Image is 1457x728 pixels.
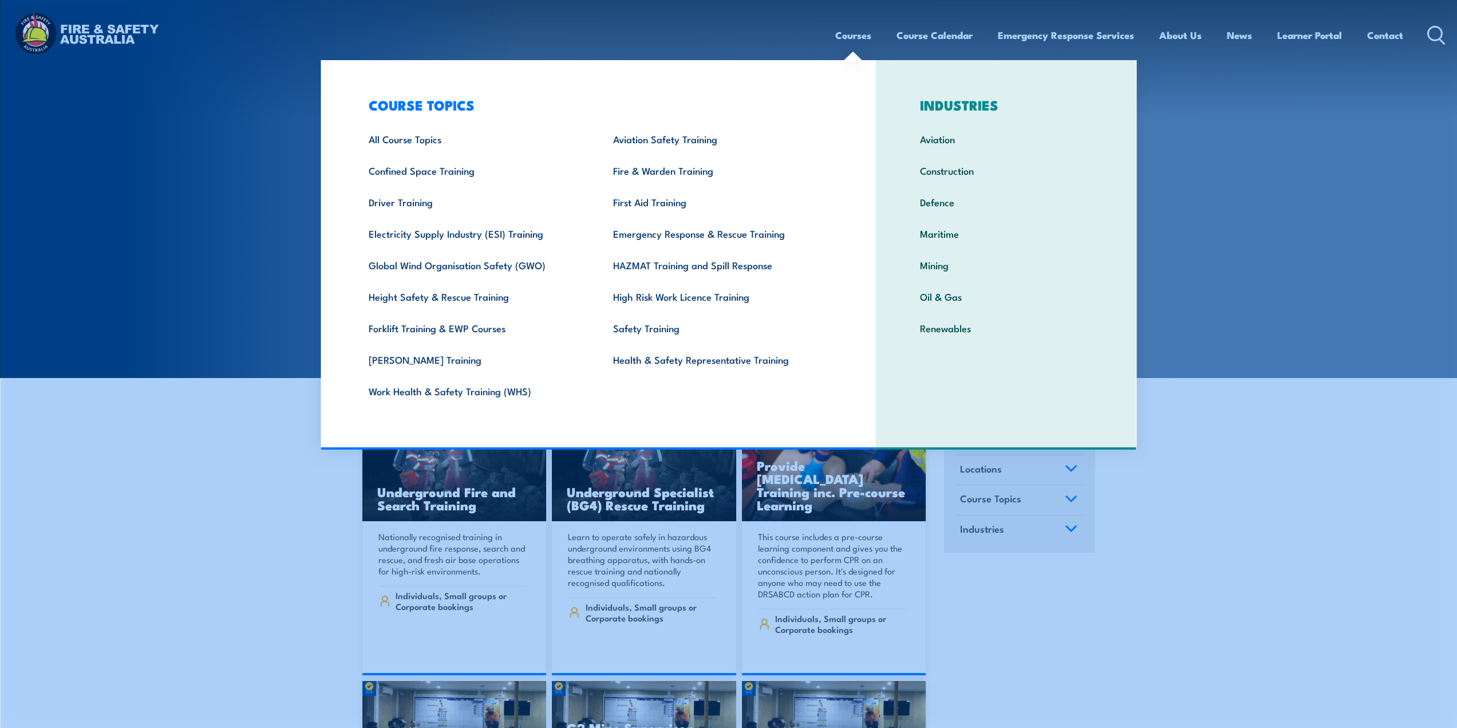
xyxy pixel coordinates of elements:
a: All Course Topics [351,123,595,155]
span: Industries [960,521,1004,537]
a: News [1227,20,1252,50]
a: About Us [1159,20,1202,50]
a: Fire & Warden Training [595,155,840,186]
a: Locations [955,455,1083,485]
img: Underground mine rescue [552,419,736,522]
span: Individuals, Small groups or Corporate bookings [396,590,527,612]
a: Provide [MEDICAL_DATA] Training inc. Pre-course Learning [742,419,926,522]
a: Construction [902,155,1110,186]
h3: INDUSTRIES [902,97,1110,113]
a: Work Health & Safety Training (WHS) [351,375,595,407]
span: Individuals, Small groups or Corporate bookings [586,601,717,623]
h3: COURSE TOPICS [351,97,840,113]
a: Health & Safety Representative Training [595,344,840,375]
h3: Provide [MEDICAL_DATA] Training inc. Pre-course Learning [757,459,911,511]
p: Nationally recognised training in underground fire response, search and rescue, and fresh air bas... [378,531,527,577]
p: Learn to operate safely in hazardous underground environments using BG4 breathing apparatus, with... [568,531,717,588]
span: Individuals, Small groups or Corporate bookings [775,613,906,635]
a: Underground Specialist (BG4) Rescue Training [552,419,736,522]
a: Contact [1367,20,1403,50]
img: Underground mine rescue [362,419,547,522]
a: Global Wind Organisation Safety (GWO) [351,249,595,281]
a: Aviation [902,123,1110,155]
h3: Underground Fire and Search Training [377,485,532,511]
span: Course Topics [960,491,1021,506]
a: Defence [902,186,1110,218]
a: Courses [835,20,871,50]
p: This course includes a pre-course learning component and gives you the confidence to perform CPR ... [758,531,907,600]
a: Driver Training [351,186,595,218]
a: Industries [955,515,1083,545]
a: High Risk Work Licence Training [595,281,840,312]
a: Learner Portal [1277,20,1342,50]
a: Electricity Supply Industry (ESI) Training [351,218,595,249]
a: Course Topics [955,485,1083,515]
a: Maritime [902,218,1110,249]
a: [PERSON_NAME] Training [351,344,595,375]
a: Confined Space Training [351,155,595,186]
a: Safety Training [595,312,840,344]
a: Underground Fire and Search Training [362,419,547,522]
a: Emergency Response Services [998,20,1134,50]
a: Renewables [902,312,1110,344]
a: Forklift Training & EWP Courses [351,312,595,344]
span: Locations [960,461,1002,477]
img: Low Voltage Rescue and Provide CPR [742,419,926,522]
a: Aviation Safety Training [595,123,840,155]
a: Emergency Response & Rescue Training [595,218,840,249]
a: Mining [902,249,1110,281]
a: HAZMAT Training and Spill Response [595,249,840,281]
a: Course Calendar [897,20,973,50]
a: Oil & Gas [902,281,1110,312]
h3: Underground Specialist (BG4) Rescue Training [567,485,721,511]
a: Height Safety & Rescue Training [351,281,595,312]
a: First Aid Training [595,186,840,218]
